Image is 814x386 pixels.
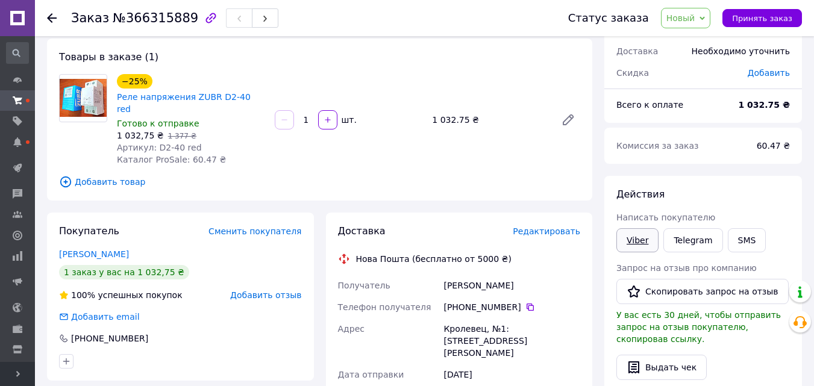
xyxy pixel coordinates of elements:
[60,79,107,117] img: Реле напряжения ZUBR D2-40 red
[722,9,802,27] button: Принять заказ
[338,324,365,334] span: Адрес
[338,281,390,290] span: Получатель
[663,228,722,252] a: Telegram
[513,226,580,236] span: Редактировать
[666,13,695,23] span: Новый
[441,364,583,385] div: [DATE]
[616,279,789,304] button: Скопировать запрос на отзыв
[59,289,183,301] div: успешных покупок
[59,249,129,259] a: [PERSON_NAME]
[353,253,515,265] div: Нова Пошта (бесплатно от 5000 ₴)
[338,302,431,312] span: Телефон получателя
[59,51,158,63] span: Товары в заказе (1)
[117,92,251,114] a: Реле напряжения ZUBR D2-40 red
[616,141,699,151] span: Комиссия за заказ
[616,188,665,200] span: Действия
[230,290,301,300] span: Добавить отзыв
[757,141,790,151] span: 60.47 ₴
[616,68,649,78] span: Скидка
[728,228,766,252] button: SMS
[117,155,226,164] span: Каталог ProSale: 60.47 ₴
[556,108,580,132] a: Редактировать
[616,213,715,222] span: Написать покупателю
[616,228,659,252] a: Viber
[70,311,141,323] div: Добавить email
[339,114,358,126] div: шт.
[738,100,790,110] b: 1 032.75 ₴
[117,119,199,128] span: Готово к отправке
[59,225,119,237] span: Покупатель
[684,38,797,64] div: Необходимо уточнить
[59,265,189,279] div: 1 заказ у вас на 1 032,75 ₴
[616,263,757,273] span: Запрос на отзыв про компанию
[338,370,404,379] span: Дата отправки
[427,111,551,128] div: 1 032.75 ₴
[732,14,792,23] span: Принять заказ
[443,301,580,313] div: [PHONE_NUMBER]
[441,318,583,364] div: Кролевец, №1: [STREET_ADDRESS][PERSON_NAME]
[59,175,580,188] span: Добавить товар
[338,225,386,237] span: Доставка
[616,46,658,56] span: Доставка
[208,226,301,236] span: Сменить покупателя
[70,332,149,344] div: [PHONE_NUMBER]
[117,74,152,89] div: −25%
[58,311,141,323] div: Добавить email
[616,355,707,380] button: Выдать чек
[47,12,57,24] div: Вернуться назад
[71,290,95,300] span: 100%
[616,310,781,344] span: У вас есть 30 дней, чтобы отправить запрос на отзыв покупателю, скопировав ссылку.
[748,68,790,78] span: Добавить
[616,100,683,110] span: Всего к оплате
[117,143,202,152] span: Артикул: D2-40 red
[117,131,164,140] span: 1 032,75 ₴
[441,275,583,296] div: [PERSON_NAME]
[71,11,109,25] span: Заказ
[568,12,649,24] div: Статус заказа
[113,11,198,25] span: №366315889
[168,132,196,140] span: 1 377 ₴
